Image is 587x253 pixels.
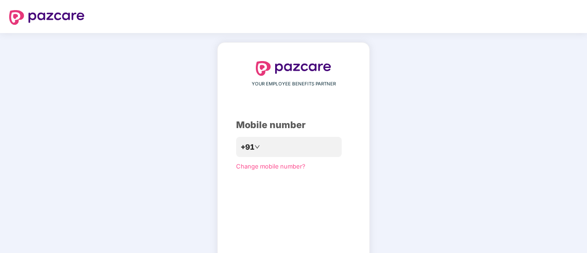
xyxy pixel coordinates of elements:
[236,163,305,170] a: Change mobile number?
[254,144,260,150] span: down
[241,141,254,153] span: +91
[9,10,85,25] img: logo
[256,61,331,76] img: logo
[236,118,351,132] div: Mobile number
[252,80,336,88] span: YOUR EMPLOYEE BENEFITS PARTNER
